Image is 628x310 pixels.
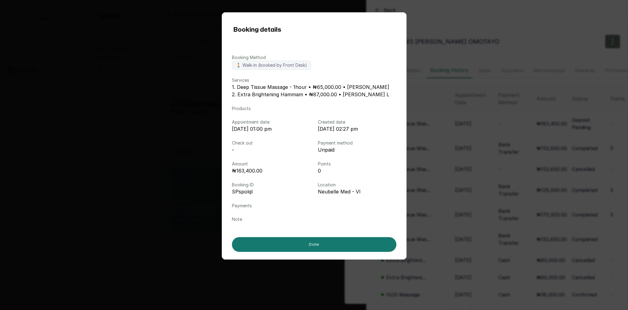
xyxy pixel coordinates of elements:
[232,77,396,83] p: Services
[232,105,396,112] p: Products
[232,161,310,167] p: Amount
[232,237,396,252] button: Done
[232,182,310,188] p: Booking ID
[318,188,396,195] p: Neubelle Med - VI
[318,146,396,153] p: Unpaid
[318,125,396,133] p: [DATE] 02:27 pm
[318,119,396,125] p: Created date
[232,119,310,125] p: Appointment date
[318,140,396,146] p: Payment method
[232,188,310,195] p: SPspolqI
[232,91,396,98] p: 2. Extra Brightening Hammam • ₦87,000.00 • [PERSON_NAME] L
[318,161,396,167] p: Points
[233,25,281,35] h1: Booking details
[232,216,396,222] p: Note
[232,125,310,133] p: [DATE] 01:00 pm
[318,182,396,188] p: Location
[232,83,396,91] p: 1. Deep Tissue Massage - 1hour • ₦65,000.00 • [PERSON_NAME]
[232,203,396,209] p: Payments
[232,146,310,153] p: -
[232,61,311,70] label: 🚶 Walk-in (booked by Front Desk)
[318,167,396,174] p: 0
[232,167,310,174] p: ₦163,400.00
[232,140,310,146] p: Check out
[232,54,396,61] p: Booking Method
